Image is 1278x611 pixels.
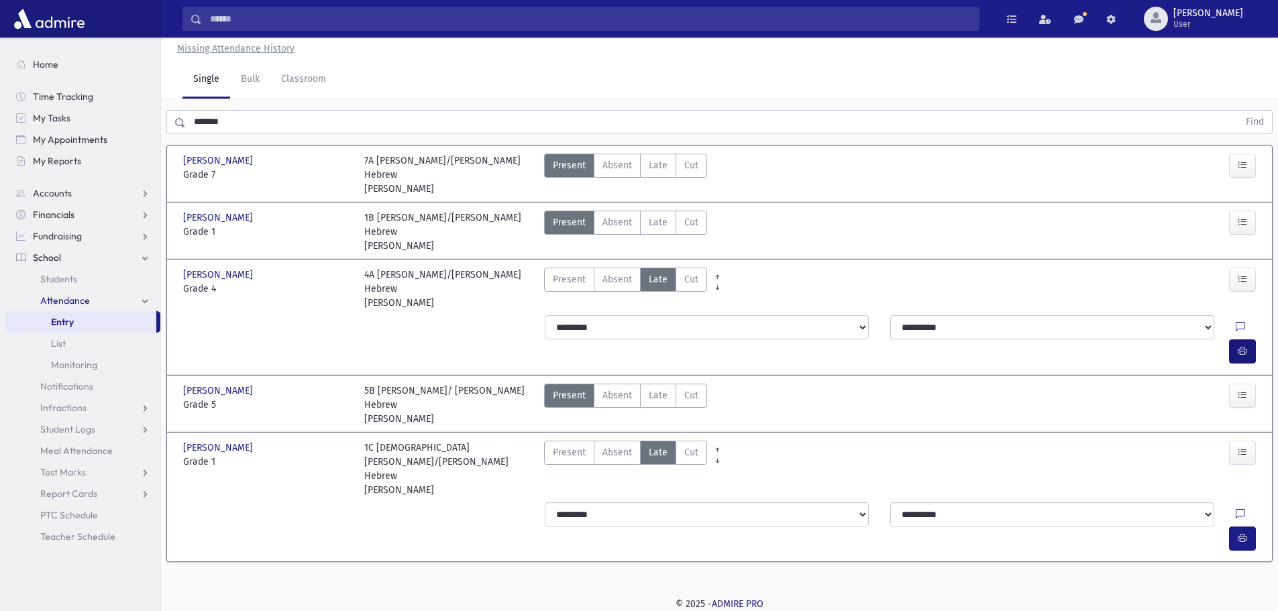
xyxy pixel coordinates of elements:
span: Late [649,272,668,286]
u: Missing Attendance History [177,43,295,54]
span: Cut [684,445,698,459]
span: Time Tracking [33,91,93,103]
span: Fundraising [33,230,82,242]
a: Classroom [270,61,337,99]
span: Attendance [40,294,90,307]
a: My Tasks [5,107,160,129]
span: My Tasks [33,112,70,124]
div: © 2025 - [182,597,1257,611]
a: My Appointments [5,129,160,150]
a: Financials [5,204,160,225]
a: Home [5,54,160,75]
span: List [51,337,66,349]
a: Attendance [5,290,160,311]
a: Monitoring [5,354,160,376]
span: Absent [602,215,632,229]
span: [PERSON_NAME] [1173,8,1243,19]
span: Absent [602,272,632,286]
span: [PERSON_NAME] [183,154,256,168]
span: Financials [33,209,74,221]
a: Meal Attendance [5,440,160,461]
span: [PERSON_NAME] [183,441,256,455]
div: AttTypes [544,384,707,426]
span: Cut [684,158,698,172]
span: [PERSON_NAME] [183,384,256,398]
span: Grade 5 [183,398,351,412]
a: Time Tracking [5,86,160,107]
span: Cut [684,388,698,402]
input: Search [202,7,979,31]
a: Accounts [5,182,160,204]
span: Present [553,272,586,286]
a: School [5,247,160,268]
span: Teacher Schedule [40,531,115,543]
span: Late [649,158,668,172]
span: Cut [684,215,698,229]
span: PTC Schedule [40,509,98,521]
span: Present [553,388,586,402]
a: Student Logs [5,419,160,440]
span: Absent [602,445,632,459]
span: Monitoring [51,359,97,371]
span: Present [553,445,586,459]
span: [PERSON_NAME] [183,268,256,282]
span: Grade 1 [183,455,351,469]
span: Cut [684,272,698,286]
div: AttTypes [544,211,707,253]
span: My Reports [33,155,81,167]
span: Present [553,215,586,229]
a: Teacher Schedule [5,526,160,547]
span: Entry [51,316,74,328]
span: My Appointments [33,133,107,146]
img: AdmirePro [11,5,88,32]
div: AttTypes [544,441,707,497]
div: 5B [PERSON_NAME]/ [PERSON_NAME] Hebrew [PERSON_NAME] [364,384,532,426]
a: Test Marks [5,461,160,483]
a: PTC Schedule [5,504,160,526]
span: Test Marks [40,466,86,478]
div: 7A [PERSON_NAME]/[PERSON_NAME] Hebrew [PERSON_NAME] [364,154,532,196]
div: AttTypes [544,154,707,196]
div: 4A [PERSON_NAME]/[PERSON_NAME] Hebrew [PERSON_NAME] [364,268,532,310]
span: Absent [602,158,632,172]
span: Infractions [40,402,87,414]
a: Entry [5,311,156,333]
a: Missing Attendance History [172,43,295,54]
a: Bulk [230,61,270,99]
div: AttTypes [544,268,707,310]
a: Single [182,61,230,99]
span: Students [40,273,77,285]
span: Report Cards [40,488,97,500]
span: Late [649,215,668,229]
span: Meal Attendance [40,445,113,457]
span: [PERSON_NAME] [183,211,256,225]
a: Notifications [5,376,160,397]
span: Accounts [33,187,72,199]
span: School [33,252,61,264]
span: User [1173,19,1243,30]
a: List [5,333,160,354]
a: Report Cards [5,483,160,504]
button: Find [1238,111,1272,133]
span: Grade 4 [183,282,351,296]
span: Absent [602,388,632,402]
a: Fundraising [5,225,160,247]
div: 1B [PERSON_NAME]/[PERSON_NAME] Hebrew [PERSON_NAME] [364,211,532,253]
a: Infractions [5,397,160,419]
span: Present [553,158,586,172]
span: Home [33,58,58,70]
a: My Reports [5,150,160,172]
span: Student Logs [40,423,95,435]
span: Late [649,388,668,402]
span: Late [649,445,668,459]
a: Students [5,268,160,290]
div: 1C [DEMOGRAPHIC_DATA][PERSON_NAME]/[PERSON_NAME] Hebrew [PERSON_NAME] [364,441,532,497]
span: Grade 7 [183,168,351,182]
span: Notifications [40,380,93,392]
span: Grade 1 [183,225,351,239]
